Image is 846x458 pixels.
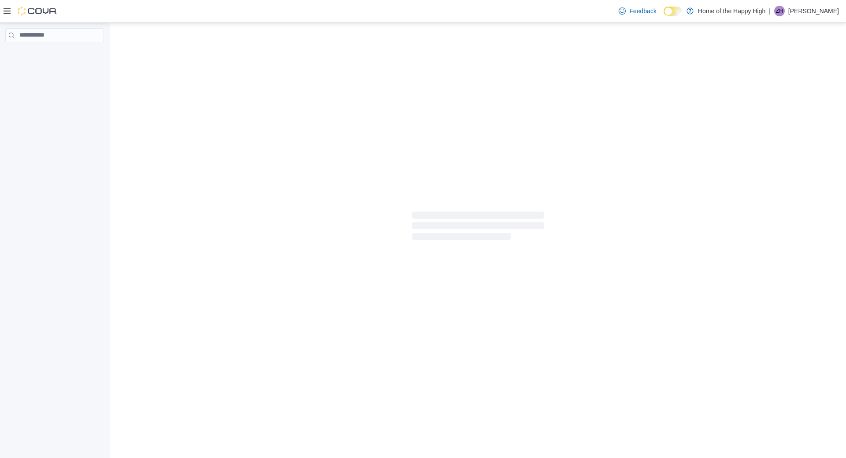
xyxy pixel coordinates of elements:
[698,6,765,16] p: Home of the Happy High
[412,213,544,242] span: Loading
[615,2,660,20] a: Feedback
[5,44,104,65] nav: Complex example
[774,6,785,16] div: Zachary Haire
[776,6,783,16] span: ZH
[664,7,682,16] input: Dark Mode
[629,7,656,15] span: Feedback
[769,6,771,16] p: |
[18,7,57,15] img: Cova
[788,6,839,16] p: [PERSON_NAME]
